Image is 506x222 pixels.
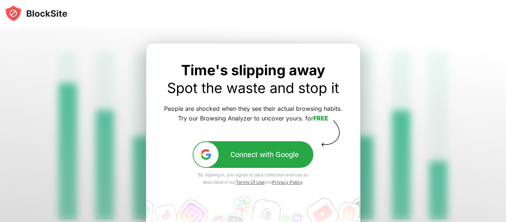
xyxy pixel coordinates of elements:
[4,4,67,22] img: blocksite-icon-black.svg
[164,61,342,97] div: Time's slipping away
[236,179,264,185] a: Terms Of Use
[164,104,342,123] div: People are shocked when they see their actual browsing habits. Try our Browsing Analyzer to uncov...
[200,148,212,161] img: google-ic
[313,115,328,122] a: FREE
[319,120,342,147] img: vector-arrow-block.svg
[230,150,299,159] div: Connect with Google
[167,79,339,96] a: Spot the waste and stop it
[193,141,313,168] button: google-icConnect with Google
[193,171,313,186] div: By signing in, you agree to data collection and use as described in our and .
[272,179,302,185] a: Privacy Policy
